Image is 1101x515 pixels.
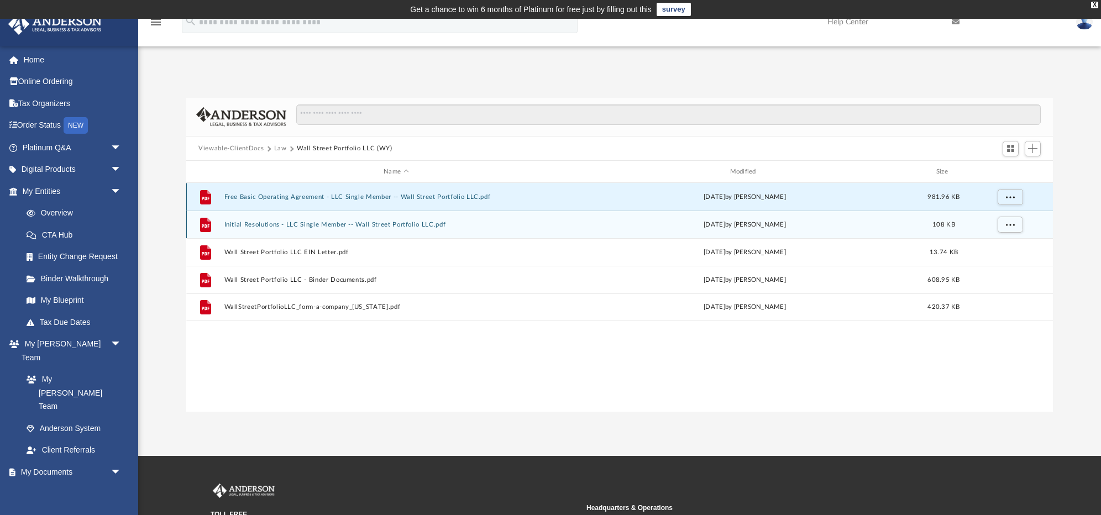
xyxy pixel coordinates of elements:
[8,92,138,114] a: Tax Organizers
[1091,2,1098,8] div: close
[15,311,138,333] a: Tax Due Dates
[111,159,133,181] span: arrow_drop_down
[573,167,917,177] div: Modified
[1025,141,1041,156] button: Add
[149,15,162,29] i: menu
[930,249,958,255] span: 13.74 KB
[191,167,219,177] div: id
[932,222,955,228] span: 108 KB
[922,167,966,177] div: Size
[149,21,162,29] a: menu
[657,3,691,16] a: survey
[410,3,652,16] div: Get a chance to win 6 months of Platinum for free just by filling out this
[15,369,127,418] a: My [PERSON_NAME] Team
[8,461,133,483] a: My Documentsarrow_drop_down
[927,194,960,200] span: 981.96 KB
[998,189,1023,206] button: More options
[185,15,197,27] i: search
[15,417,133,439] a: Anderson System
[274,144,287,154] button: Law
[5,13,105,35] img: Anderson Advisors Platinum Portal
[111,461,133,484] span: arrow_drop_down
[15,224,138,246] a: CTA Hub
[224,304,568,311] button: WallStreetPortfolioLLC_form-a-company_[US_STATE].pdf
[211,484,277,498] img: Anderson Advisors Platinum Portal
[573,248,917,257] div: [DATE] by [PERSON_NAME]
[586,503,955,513] small: Headquarters & Operations
[1003,141,1019,156] button: Switch to Grid View
[573,275,917,285] div: [DATE] by [PERSON_NAME]
[8,180,138,202] a: My Entitiesarrow_drop_down
[15,267,138,290] a: Binder Walkthrough
[927,304,960,310] span: 420.37 KB
[8,49,138,71] a: Home
[15,246,138,268] a: Entity Change Request
[198,144,264,154] button: Viewable-ClientDocs
[1076,14,1093,30] img: User Pic
[8,159,138,181] a: Digital Productsarrow_drop_down
[15,202,138,224] a: Overview
[186,183,1053,412] div: grid
[998,217,1023,233] button: More options
[15,290,133,312] a: My Blueprint
[224,193,568,201] button: Free Basic Operating Agreement - LLC Single Member -- Wall Street Portfolio LLC.pdf
[111,136,133,159] span: arrow_drop_down
[224,249,568,256] button: Wall Street Portfolio LLC EIN Letter.pdf
[224,221,568,228] button: Initial Resolutions - LLC Single Member -- Wall Street Portfolio LLC.pdf
[573,192,917,202] div: [DATE] by [PERSON_NAME]
[971,167,1048,177] div: id
[296,104,1041,125] input: Search files and folders
[64,117,88,134] div: NEW
[8,71,138,93] a: Online Ordering
[15,439,133,461] a: Client Referrals
[573,220,917,230] div: [DATE] by [PERSON_NAME]
[224,276,568,283] button: Wall Street Portfolio LLC - Binder Documents.pdf
[111,333,133,356] span: arrow_drop_down
[573,302,917,312] div: [DATE] by [PERSON_NAME]
[8,333,133,369] a: My [PERSON_NAME] Teamarrow_drop_down
[297,144,392,154] button: Wall Street Portfolio LLC (WY)
[8,114,138,137] a: Order StatusNEW
[111,180,133,203] span: arrow_drop_down
[224,167,568,177] div: Name
[927,277,960,283] span: 608.95 KB
[8,136,138,159] a: Platinum Q&Aarrow_drop_down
